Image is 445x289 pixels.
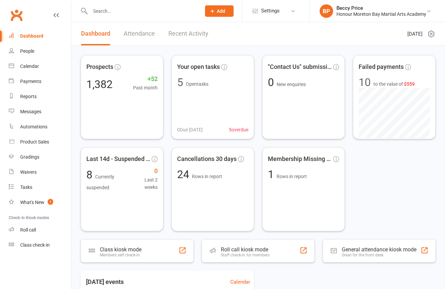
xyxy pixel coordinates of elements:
[88,6,196,16] input: Search...
[9,222,71,238] a: Roll call
[9,59,71,74] a: Calendar
[342,246,416,253] div: General attendance kiosk mode
[20,48,34,54] div: People
[9,89,71,104] a: Reports
[9,195,71,210] a: What's New1
[9,44,71,59] a: People
[177,77,183,88] div: 5
[320,4,333,18] div: BP
[133,166,158,176] span: 0
[205,5,234,17] button: Add
[9,134,71,150] a: Product Sales
[86,154,150,164] span: Last 14d - Suspended Membe...
[20,79,41,84] div: Payments
[192,174,222,179] span: Rows in report
[359,62,404,72] span: Failed payments
[336,11,426,17] div: Honour Moreton Bay Martial Arts Academy
[86,174,114,190] span: Currently suspended
[81,276,129,288] h3: [DATE] events
[177,168,192,181] span: 24
[20,242,50,248] div: Class check-in
[407,30,422,38] span: [DATE]
[268,168,277,181] span: 1
[86,169,133,191] div: 8
[229,126,248,133] span: 5 overdue
[20,227,36,233] div: Roll call
[261,3,280,18] span: Settings
[277,174,307,179] span: Rows in report
[20,154,39,160] div: Gradings
[359,77,371,88] div: 10
[221,253,270,257] div: Staff check-in for members
[277,82,306,87] span: New enquiries
[20,200,44,205] div: What's New
[9,238,71,253] a: Class kiosk mode
[20,33,43,39] div: Dashboard
[336,5,426,11] div: Beccy Price
[9,74,71,89] a: Payments
[48,199,53,205] span: 1
[20,184,32,190] div: Tasks
[9,180,71,195] a: Tasks
[133,176,158,191] span: Last 2 weeks
[81,22,110,45] a: Dashboard
[20,124,47,129] div: Automations
[168,22,208,45] a: Recent Activity
[177,62,220,72] span: Your open tasks
[20,94,37,99] div: Reports
[20,169,37,175] div: Waivers
[9,119,71,134] a: Automations
[177,154,237,164] span: Cancellations 30 days
[268,76,277,89] span: 0
[268,62,332,72] span: "Contact Us" submissions
[9,150,71,165] a: Gradings
[86,62,113,72] span: Prospects
[342,253,416,257] div: Great for the front desk
[373,80,415,88] span: to the value of
[100,253,141,257] div: Members self check-in
[230,278,250,286] a: Calendar
[133,84,158,91] span: Past month
[86,79,113,90] div: 1,382
[177,126,203,133] span: 0 Due [DATE]
[8,7,25,24] a: Clubworx
[124,22,155,45] a: Attendance
[9,29,71,44] a: Dashboard
[20,64,39,69] div: Calendar
[186,81,208,87] span: Open tasks
[268,154,332,164] span: Membership Missing (Sign u...
[404,81,415,87] span: $559
[20,139,49,144] div: Product Sales
[221,246,270,253] div: Roll call kiosk mode
[9,165,71,180] a: Waivers
[9,104,71,119] a: Messages
[133,74,158,84] span: +52
[217,8,225,14] span: Add
[100,246,141,253] div: Class kiosk mode
[20,109,41,114] div: Messages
